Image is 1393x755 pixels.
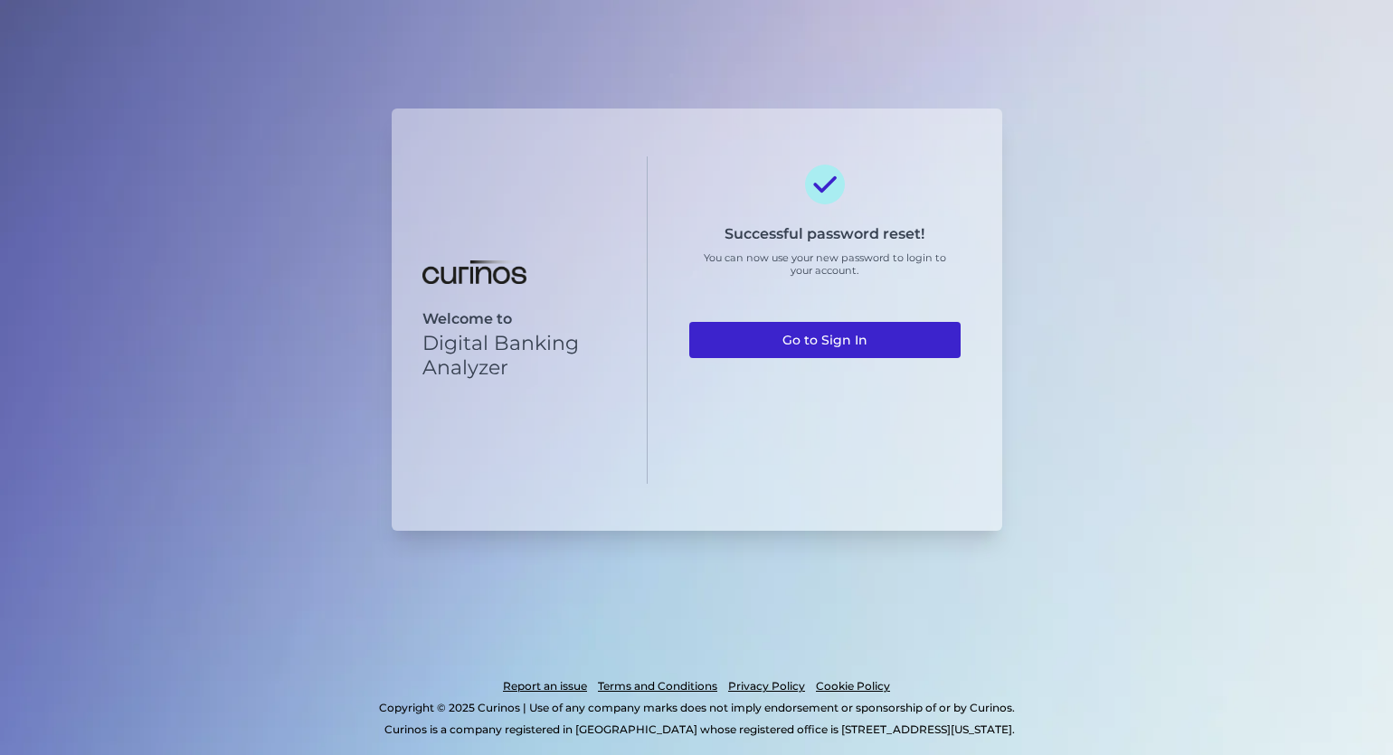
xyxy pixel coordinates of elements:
[503,675,587,697] a: Report an issue
[422,331,617,380] p: Digital Banking Analyzer
[816,675,890,697] a: Cookie Policy
[689,322,961,358] a: Go to Sign In
[422,260,526,284] img: Digital Banking Analyzer
[94,719,1304,741] p: Curinos is a company registered in [GEOGRAPHIC_DATA] whose registered office is [STREET_ADDRESS][...
[725,225,924,242] h3: Successful password reset!
[422,310,617,327] p: Welcome to
[89,697,1304,719] p: Copyright © 2025 Curinos | Use of any company marks does not imply endorsement or sponsorship of ...
[598,675,717,697] a: Terms and Conditions
[728,675,805,697] a: Privacy Policy
[689,251,961,277] p: You can now use your new password to login to your account.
